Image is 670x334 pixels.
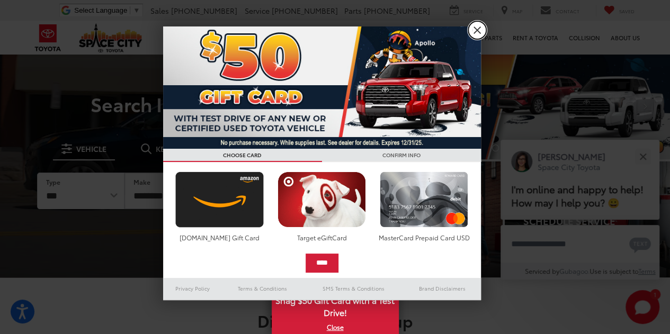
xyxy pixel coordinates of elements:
div: MasterCard Prepaid Card USD [377,233,471,242]
img: amazoncard.png [173,171,266,228]
span: Snag $50 Gift Card with a Test Drive! [273,289,398,321]
h3: CONFIRM INFO [322,149,481,162]
div: Target eGiftCard [275,233,369,242]
h3: CHOOSE CARD [163,149,322,162]
a: Terms & Conditions [222,282,303,295]
a: SMS Terms & Conditions [303,282,404,295]
div: [DOMAIN_NAME] Gift Card [173,233,266,242]
a: Privacy Policy [163,282,222,295]
img: 53411_top_152338.jpg [163,26,481,149]
img: targetcard.png [275,171,369,228]
a: Brand Disclaimers [404,282,481,295]
img: mastercard.png [377,171,471,228]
